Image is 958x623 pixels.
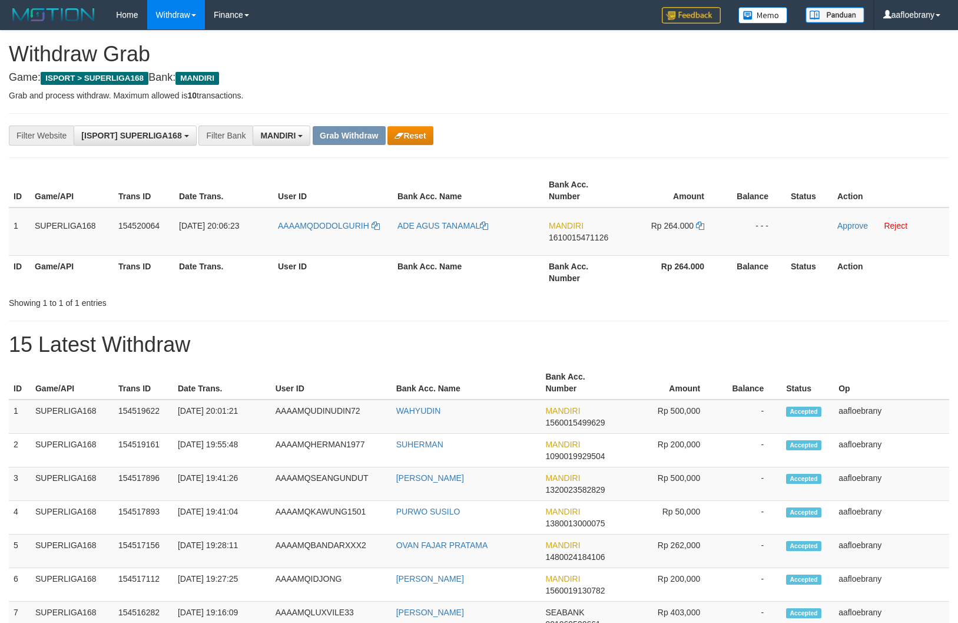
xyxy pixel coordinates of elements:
[114,467,173,501] td: 154517896
[393,255,544,289] th: Bank Acc. Name
[834,535,949,568] td: aafloebrany
[541,366,622,400] th: Bank Acc. Number
[9,292,390,309] div: Showing 1 to 1 of 1 entries
[834,434,949,467] td: aafloebrany
[625,174,722,207] th: Amount
[271,434,392,467] td: AAAAMQHERMAN1977
[545,552,605,562] span: Copy 1480024184106 to clipboard
[837,221,868,230] a: Approve
[174,174,273,207] th: Date Trans.
[260,131,296,140] span: MANDIRI
[313,126,385,145] button: Grab Withdraw
[31,501,114,535] td: SUPERLIGA168
[198,126,253,146] div: Filter Bank
[393,174,544,207] th: Bank Acc. Name
[651,221,694,230] span: Rp 264.000
[9,207,30,256] td: 1
[397,221,488,230] a: ADE AGUS TANAMAL
[114,535,173,568] td: 154517156
[718,366,781,400] th: Balance
[834,467,949,501] td: aafloebrany
[41,72,148,85] span: ISPORT > SUPERLIGA168
[544,174,625,207] th: Bank Acc. Number
[833,255,949,289] th: Action
[114,434,173,467] td: 154519161
[173,568,271,602] td: [DATE] 19:27:25
[545,473,580,483] span: MANDIRI
[834,400,949,434] td: aafloebrany
[9,467,31,501] td: 3
[718,568,781,602] td: -
[81,131,181,140] span: [ISPORT] SUPERLIGA168
[696,221,704,230] a: Copy 264000 to clipboard
[396,406,441,416] a: WAHYUDIN
[722,174,786,207] th: Balance
[174,255,273,289] th: Date Trans.
[31,400,114,434] td: SUPERLIGA168
[271,501,392,535] td: AAAAMQKAWUNG1501
[738,7,788,24] img: Button%20Memo.svg
[9,568,31,602] td: 6
[786,174,833,207] th: Status
[271,400,392,434] td: AAAAMQUDINUDIN72
[173,366,271,400] th: Date Trans.
[786,608,821,618] span: Accepted
[179,221,239,230] span: [DATE] 20:06:23
[114,366,173,400] th: Trans ID
[718,535,781,568] td: -
[545,451,605,461] span: Copy 1090019929504 to clipboard
[118,221,160,230] span: 154520064
[786,507,821,517] span: Accepted
[271,568,392,602] td: AAAAMQIDJONG
[786,541,821,551] span: Accepted
[545,519,605,528] span: Copy 1380013000075 to clipboard
[622,400,718,434] td: Rp 500,000
[396,440,443,449] a: SUHERMAN
[31,535,114,568] td: SUPERLIGA168
[786,440,821,450] span: Accepted
[9,400,31,434] td: 1
[30,174,114,207] th: Game/API
[271,467,392,501] td: AAAAMQSEANGUNDUT
[622,501,718,535] td: Rp 50,000
[9,333,949,357] h1: 15 Latest Withdraw
[114,400,173,434] td: 154519622
[31,568,114,602] td: SUPERLIGA168
[722,255,786,289] th: Balance
[253,126,310,146] button: MANDIRI
[9,90,949,101] p: Grab and process withdraw. Maximum allowed is transactions.
[545,406,580,416] span: MANDIRI
[625,255,722,289] th: Rp 264.000
[786,474,821,484] span: Accepted
[278,221,369,230] span: AAAAMQDODOLGURIH
[396,608,464,617] a: [PERSON_NAME]
[30,207,114,256] td: SUPERLIGA168
[396,540,488,550] a: OVAN FAJAR PRATAMA
[9,255,30,289] th: ID
[622,467,718,501] td: Rp 500,000
[9,42,949,66] h1: Withdraw Grab
[545,608,584,617] span: SEABANK
[718,434,781,467] td: -
[622,366,718,400] th: Amount
[786,407,821,417] span: Accepted
[173,467,271,501] td: [DATE] 19:41:26
[545,418,605,427] span: Copy 1560015499629 to clipboard
[834,366,949,400] th: Op
[718,501,781,535] td: -
[805,7,864,23] img: panduan.png
[622,434,718,467] td: Rp 200,000
[9,6,98,24] img: MOTION_logo.png
[718,400,781,434] td: -
[9,174,30,207] th: ID
[722,207,786,256] td: - - -
[392,366,541,400] th: Bank Acc. Name
[114,568,173,602] td: 154517112
[9,535,31,568] td: 5
[387,126,433,145] button: Reset
[396,473,464,483] a: [PERSON_NAME]
[173,434,271,467] td: [DATE] 19:55:48
[544,255,625,289] th: Bank Acc. Number
[781,366,834,400] th: Status
[9,72,949,84] h4: Game: Bank:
